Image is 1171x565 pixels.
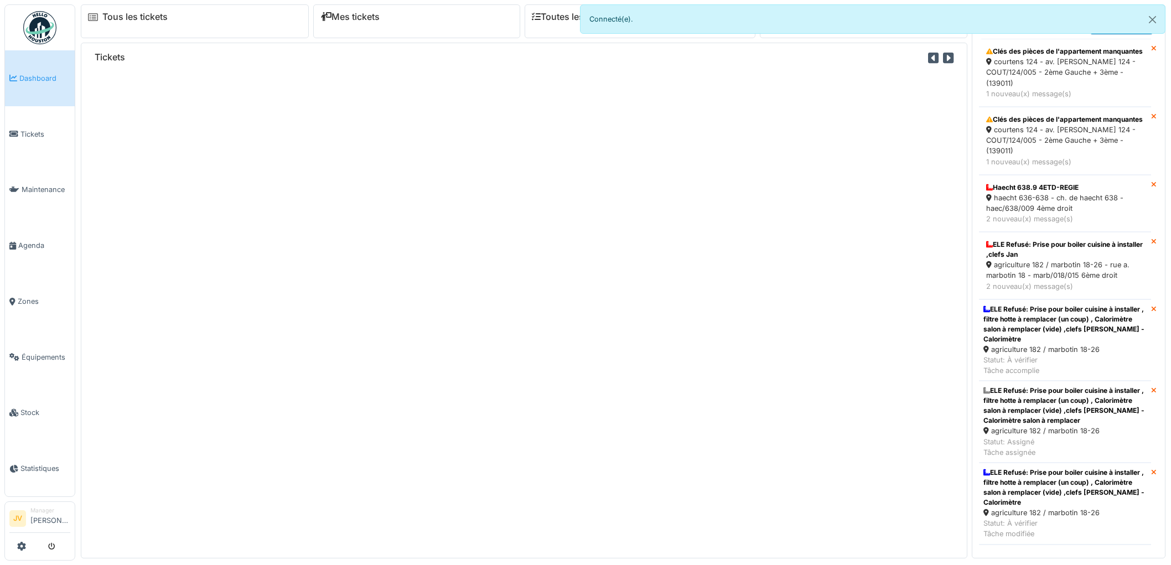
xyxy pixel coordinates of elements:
div: ELE Refusé: Prise pour boiler cuisine à installer , filtre hotte à remplacer (un coup) , Calorimè... [983,468,1147,507]
div: Connecté(e). [580,4,1165,34]
div: 1 nouveau(x) message(s) [986,157,1144,167]
a: Maintenance [5,162,75,218]
div: 2 nouveau(x) message(s) [986,214,1144,224]
div: ELE Refusé: Prise pour boiler cuisine à installer ,clefs Jan [986,240,1144,260]
a: Équipements [5,329,75,385]
a: Mes tickets [320,12,380,22]
span: Dashboard [19,73,70,84]
span: Statistiques [20,463,70,474]
span: Agenda [18,240,70,251]
div: Statut: À vérifier Tâche modifiée [983,518,1147,539]
a: Statistiques [5,440,75,496]
span: Équipements [22,352,70,362]
span: Maintenance [22,184,70,195]
a: Clés des pièces de l'appartement manquantes courtens 124 - av. [PERSON_NAME] 124 - COUT/124/005 -... [979,39,1151,107]
span: Zones [18,296,70,307]
li: JV [9,510,26,527]
a: Clés des pièces de l'appartement manquantes courtens 124 - av. [PERSON_NAME] 124 - COUT/124/005 -... [979,107,1151,175]
a: ELE Refusé: Prise pour boiler cuisine à installer , filtre hotte à remplacer (un coup) , Calorimè... [979,463,1151,545]
div: haecht 636-638 - ch. de haecht 638 - haec/638/009 4ème droit [986,193,1144,214]
div: 1 nouveau(x) message(s) [986,89,1144,99]
div: Statut: Assigné Tâche assignée [983,437,1147,458]
a: Dashboard [5,50,75,106]
div: agriculture 182 / marbotin 18-26 [983,507,1147,518]
div: Statut: À vérifier Tâche accomplie [983,355,1147,376]
div: agriculture 182 / marbotin 18-26 - rue a. marbotin 18 - marb/018/015 6ème droit [986,260,1144,281]
a: JV Manager[PERSON_NAME] [9,506,70,533]
div: agriculture 182 / marbotin 18-26 [983,344,1147,355]
div: Haecht 638.9 4ETD-REGIE [986,183,1144,193]
a: Tous les tickets [102,12,168,22]
div: 2 nouveau(x) message(s) [986,281,1144,292]
a: Zones [5,273,75,329]
a: Agenda [5,217,75,273]
div: agriculture 182 / marbotin 18-26 [983,426,1147,436]
a: ELE Refusé: Prise pour boiler cuisine à installer ,clefs Jan agriculture 182 / marbotin 18-26 - r... [979,232,1151,299]
a: ELE Refusé: Prise pour boiler cuisine à installer , filtre hotte à remplacer (un coup) , Calorimè... [979,299,1151,381]
div: courtens 124 - av. [PERSON_NAME] 124 - COUT/124/005 - 2ème Gauche + 3ème - (139011) [986,56,1144,89]
a: Toutes les tâches [532,12,614,22]
span: Tickets [20,129,70,139]
div: Manager [30,506,70,515]
button: Close [1140,5,1165,34]
li: [PERSON_NAME] [30,506,70,530]
a: ELE Refusé: Prise pour boiler cuisine à installer , filtre hotte à remplacer (un coup) , Calorimè... [979,381,1151,463]
h6: Tickets [95,52,125,63]
a: Haecht 638.9 4ETD-REGIE haecht 636-638 - ch. de haecht 638 - haec/638/009 4ème droit 2 nouveau(x)... [979,175,1151,232]
img: Badge_color-CXgf-gQk.svg [23,11,56,44]
div: Clés des pièces de l'appartement manquantes [986,46,1144,56]
a: Tickets [5,106,75,162]
a: Stock [5,385,75,441]
div: courtens 124 - av. [PERSON_NAME] 124 - COUT/124/005 - 2ème Gauche + 3ème - (139011) [986,125,1144,157]
div: ELE Refusé: Prise pour boiler cuisine à installer , filtre hotte à remplacer (un coup) , Calorimè... [983,304,1147,344]
div: ELE Refusé: Prise pour boiler cuisine à installer , filtre hotte à remplacer (un coup) , Calorimè... [983,386,1147,426]
div: Clés des pièces de l'appartement manquantes [986,115,1144,125]
span: Stock [20,407,70,418]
